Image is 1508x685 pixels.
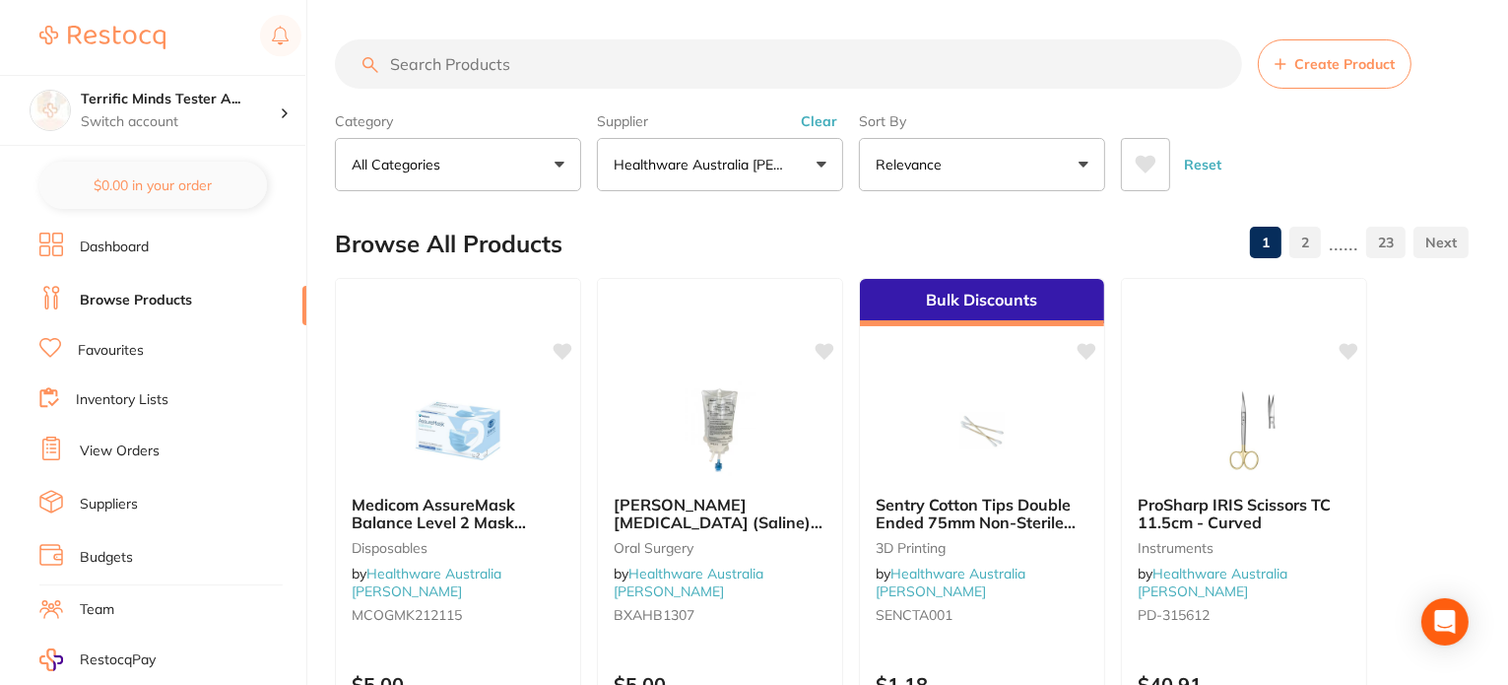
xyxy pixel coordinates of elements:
button: All Categories [335,138,581,191]
span: MCOGMK212115 [352,606,462,624]
b: ProSharp IRIS Scissors TC 11.5cm - Curved [1138,496,1350,532]
img: Restocq Logo [39,26,165,49]
p: All Categories [352,155,448,174]
a: Restocq Logo [39,15,165,60]
span: [PERSON_NAME] [MEDICAL_DATA] (Saline) 0.9% For Irrigation Bag - 100ml [614,495,822,569]
b: Baxter Sodium Chloride (Saline) 0.9% For Irrigation Bag - 100ml [614,496,826,532]
button: Relevance [859,138,1105,191]
a: 1 [1250,223,1281,262]
small: oral surgery [614,540,826,556]
h4: Terrific Minds Tester Account [81,90,280,109]
b: Medicom AssureMask Balance Level 2 Mask 50/Box [352,496,564,532]
button: Healthware Australia [PERSON_NAME] [597,138,843,191]
a: View Orders [80,442,160,461]
a: Team [80,600,114,620]
a: Inventory Lists [76,390,168,410]
span: by [352,565,501,600]
label: Supplier [597,112,843,130]
span: by [876,565,1025,600]
span: SENCTA001 [876,606,952,624]
span: ProSharp IRIS Scissors TC 11.5cm - Curved [1138,495,1331,532]
small: 3D Printing [876,540,1088,556]
img: Sentry Cotton Tips Double Ended 75mm Non-Sterile 100/Pk [918,381,1046,480]
span: BXAHB1307 [614,606,694,624]
a: Suppliers [80,495,138,514]
a: Healthware Australia [PERSON_NAME] [352,565,501,600]
img: Baxter Sodium Chloride (Saline) 0.9% For Irrigation Bag - 100ml [656,381,784,480]
span: by [1138,565,1287,600]
p: ...... [1329,232,1358,254]
input: Search Products [335,39,1242,89]
label: Category [335,112,581,130]
img: Terrific Minds Tester Account [31,91,70,130]
a: Browse Products [80,291,192,310]
a: Healthware Australia [PERSON_NAME] [614,565,763,600]
img: Medicom AssureMask Balance Level 2 Mask 50/Box [394,381,522,480]
div: Bulk Discounts [860,279,1104,326]
img: RestocqPay [39,649,63,671]
small: Disposables [352,540,564,556]
div: Open Intercom Messenger [1421,598,1469,646]
span: PD-315612 [1138,606,1210,624]
button: Clear [795,112,843,130]
button: $0.00 in your order [39,162,267,209]
a: Healthware Australia [PERSON_NAME] [876,565,1025,600]
a: Favourites [78,341,144,361]
button: Create Product [1258,39,1411,89]
a: Dashboard [80,238,149,257]
span: Medicom AssureMask Balance Level 2 Mask 50/Box [352,495,526,551]
small: instruments [1138,540,1350,556]
p: Healthware Australia [PERSON_NAME] [614,155,793,174]
a: 2 [1289,223,1321,262]
button: Reset [1178,138,1227,191]
a: Budgets [80,548,133,568]
span: by [614,565,763,600]
a: 23 [1366,223,1406,262]
label: Sort By [859,112,1105,130]
img: ProSharp IRIS Scissors TC 11.5cm - Curved [1180,381,1308,480]
span: RestocqPay [80,651,156,670]
p: Switch account [81,112,280,132]
a: Healthware Australia [PERSON_NAME] [1138,565,1287,600]
span: Sentry Cotton Tips Double Ended 75mm Non-Sterile 100/Pk [876,495,1076,551]
span: Create Product [1294,56,1395,72]
b: Sentry Cotton Tips Double Ended 75mm Non-Sterile 100/Pk [876,496,1088,532]
p: Relevance [876,155,950,174]
a: RestocqPay [39,649,156,671]
h2: Browse All Products [335,231,562,258]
